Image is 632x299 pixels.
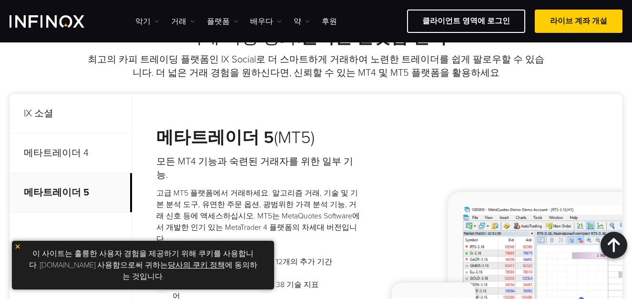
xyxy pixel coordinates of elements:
a: 플랫폼 [207,16,238,27]
a: 클라이언트 영역에 로그인 [407,10,525,33]
p: 38 기술 지표 [276,279,319,290]
a: 거래 [171,16,195,27]
a: 라이브 계좌 개설 [535,10,622,33]
a: 악기 [135,16,159,27]
a: INFINOX 로고 [10,15,107,28]
p: 고급 MT5 플랫폼에서 거래하세요. 알고리즘 거래, 기술 및 기본 분석 도구, 유연한 주문 옵션, 광범위한 가격 분석 기능, 거래 신호 등에 액세스하십시오. MT5는 Meta... [156,187,363,245]
p: 12개의 추가 기간 [276,256,332,268]
font: 이 사이트는 훌륭한 사용자 경험을 제공하기 위해 쿠키를 사용합니다. [DOMAIN_NAME] 사용함으로써 귀하는 에 동의하는 것입니다. [29,249,257,281]
a: 약 [294,16,310,27]
strong: 메타트레이더 5 [156,127,274,148]
a: 배우다 [250,16,282,27]
font: 라이브 계좌 개설 [550,16,607,26]
font: 거래 [171,16,186,27]
font: 악기 [135,16,151,27]
p: 메타트레이더 5 [10,173,132,213]
h4: 모든 MT4 기능과 숙련된 거래자를 위한 일부 기능. [156,155,363,182]
font: 약 [294,16,301,27]
font: 배우다 [250,16,273,27]
a: 당사의 쿠키 정책 [168,260,225,270]
img: 노란색 닫기 아이콘 [14,243,21,250]
a: 후원 [322,16,337,27]
font: 플랫폼 [207,16,230,27]
p: IX 소셜 [10,94,132,134]
h3: (MT5) [156,127,363,148]
p: 메타트레이더 4 [10,134,132,173]
p: 최고의 카피 트레이딩 플랫폼인 IX Social로 더 스마트하게 거래하여 노련한 트레이더를 쉽게 팔로우할 수 있습니다. 더 넓은 거래 경험을 원하신다면, 신뢰할 수 있는 MT... [85,53,547,80]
